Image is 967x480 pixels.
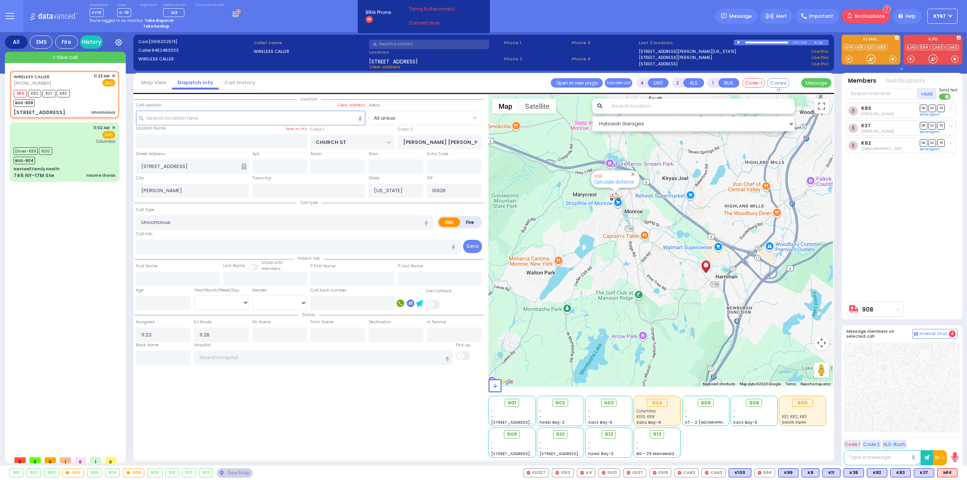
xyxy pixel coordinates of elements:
[705,471,709,475] img: red-radio-icon.svg
[847,329,912,339] h5: Message members on selected call
[588,408,590,414] span: -
[639,48,736,55] a: [STREET_ADDRESS][PERSON_NAME][US_STATE]
[905,13,916,20] span: Help
[814,335,829,350] button: Map camera controls
[148,469,162,477] div: 909
[369,151,378,157] label: Floor
[182,469,196,477] div: 912
[605,78,632,88] button: Transfer call
[409,20,468,26] a: Connect Now
[758,471,762,475] img: red-radio-icon.svg
[890,468,911,477] div: K83
[639,54,712,61] a: [STREET_ADDRESS][PERSON_NAME]
[639,61,678,67] a: [STREET_ADDRESS]
[252,287,267,293] label: Gender
[701,468,726,477] div: CAR3
[782,414,807,420] span: K37, K82, K83
[75,457,86,463] span: 0
[504,56,569,62] span: Phone 2
[136,111,366,125] input: Search location here
[539,451,611,457] span: [STREET_ADDRESS][PERSON_NAME]
[843,468,864,477] div: BLS
[729,468,751,477] div: BLS
[136,287,144,293] label: Age
[918,45,930,50] a: 594
[861,111,894,117] span: Dov Guttman
[588,420,612,425] span: Sanz Bay-6
[882,440,907,449] button: ALS-Rush
[904,37,962,43] label: KJFD
[337,102,365,108] label: Clear address
[105,457,116,463] span: 0
[196,3,224,8] label: Fire units on call
[310,151,322,157] label: Room
[928,139,936,147] span: SO
[939,87,958,93] span: Send text
[491,414,493,420] span: -
[939,93,951,100] label: Turn off text
[577,468,595,477] div: K4
[653,431,661,438] span: 913
[87,469,102,477] div: 905
[610,192,621,201] div: 908
[767,78,789,88] button: Covered
[369,64,400,70] span: Clear address
[102,131,115,139] span: EMS
[811,54,829,61] a: Use this
[552,468,574,477] div: FD12
[678,471,681,475] img: red-radio-icon.svg
[138,39,251,45] label: Cad:
[60,457,71,463] span: 1
[754,468,775,477] div: 594
[14,80,51,86] span: [PHONE_NUMBER]
[112,125,115,131] span: ✕
[252,319,271,325] label: On Scene
[927,9,958,24] button: KY67
[217,468,252,478] div: See map
[847,88,917,99] input: Search member
[814,40,829,45] div: K-18
[460,218,481,227] label: Fire
[490,377,515,387] img: Google
[861,146,939,151] span: Shia Grunhut
[136,342,159,348] label: Back Home
[490,377,515,387] a: Open this area in Google Maps (opens a new window)
[10,469,23,477] div: 901
[140,3,157,8] label: Night unit
[491,445,493,451] span: -
[653,471,657,475] img: red-radio-icon.svg
[310,263,335,269] label: P First Name
[914,468,934,477] div: BLS
[14,99,35,107] span: BUS-908
[778,468,799,477] div: BLS
[917,88,937,99] button: +Add
[369,102,380,108] label: Areas
[636,451,679,457] span: BG - 29 Merriewold S.
[802,468,819,477] div: BLS
[933,13,946,20] span: KY67
[145,18,174,23] strong: Take dispatch
[254,40,367,46] label: Caller name
[310,319,334,325] label: From Scene
[297,200,321,205] span: Call type
[588,445,590,451] span: -
[491,420,562,425] span: [STREET_ADDRESS][PERSON_NAME]
[143,23,169,29] strong: Take backup
[504,40,569,46] span: Phone 1
[855,45,865,50] a: K18
[598,468,620,477] div: FD21
[588,451,613,457] span: Forest Bay-3
[842,37,901,43] label: KJ EMS...
[920,122,927,129] span: DR
[865,45,876,50] a: K37
[861,105,871,111] a: K83
[605,431,613,438] span: 912
[867,468,887,477] div: BLS
[252,175,271,181] label: Township
[136,125,166,131] label: Location Name
[148,39,177,45] span: [0916202513]
[172,79,219,86] a: Dispatch info
[53,54,78,61] span: + New call
[427,319,446,325] label: In Service
[636,414,655,420] span: K100, K89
